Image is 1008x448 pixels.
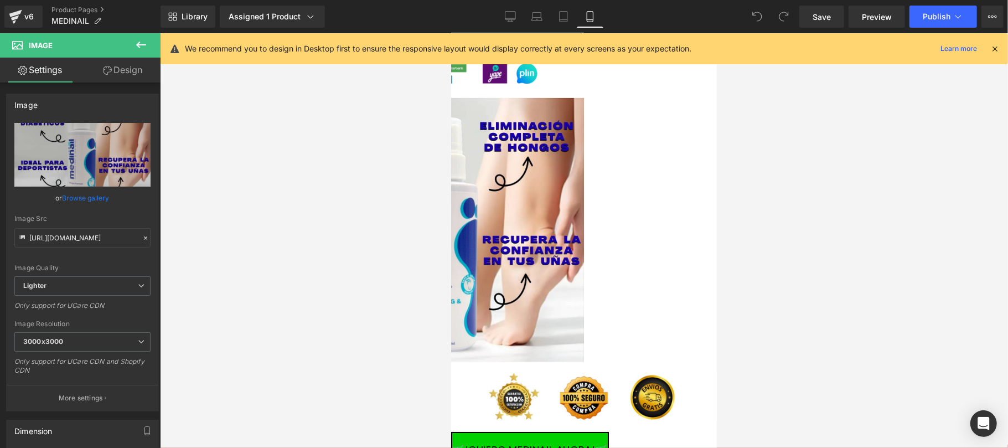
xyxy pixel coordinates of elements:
div: v6 [22,9,36,24]
div: Image Resolution [14,320,151,328]
a: Desktop [497,6,524,28]
span: 🛒!QUIERO MEDINAIL AHORA!🛒 [1,408,157,426]
span: Image [29,41,53,50]
p: More settings [59,393,103,403]
button: Publish [909,6,977,28]
div: Dimension [14,420,53,436]
a: Product Pages [51,6,161,14]
div: Assigned 1 Product [229,11,316,22]
a: Design [82,58,163,83]
span: Publish [923,12,950,21]
div: or [14,192,151,204]
b: Lighter [23,281,46,290]
input: Link [14,228,151,248]
span: Save [813,11,831,23]
div: Image Src [14,215,151,223]
div: Image [14,94,38,110]
a: Preview [849,6,905,28]
p: We recommend you to design in Desktop first to ensure the responsive layout would display correct... [185,43,691,55]
span: Preview [862,11,892,23]
span: Library [182,12,208,22]
button: Redo [773,6,795,28]
div: Only support for UCare CDN [14,301,151,317]
a: New Library [161,6,215,28]
button: Undo [746,6,768,28]
div: Open Intercom Messenger [970,410,997,437]
button: More [981,6,1004,28]
a: Learn more [936,42,981,55]
a: Tablet [550,6,577,28]
div: Only support for UCare CDN and Shopify CDN [14,357,151,382]
a: Browse gallery [63,188,110,208]
a: Mobile [577,6,603,28]
span: MEDINAIL [51,17,89,25]
div: Image Quality [14,264,151,272]
button: More settings [7,385,158,411]
a: v6 [4,6,43,28]
a: Laptop [524,6,550,28]
b: 3000x3000 [23,337,63,346]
